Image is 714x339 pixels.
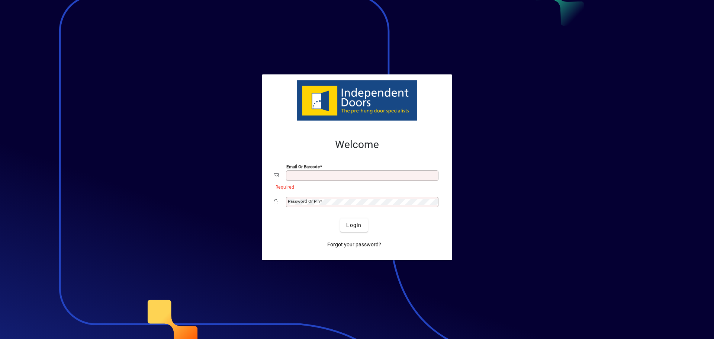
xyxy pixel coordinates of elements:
span: Login [346,221,361,229]
mat-label: Email or Barcode [286,164,320,169]
span: Forgot your password? [327,241,381,249]
h2: Welcome [274,138,440,151]
button: Login [340,218,367,232]
a: Forgot your password? [324,238,384,251]
mat-error: Required [276,183,434,191]
mat-label: Password or Pin [288,199,320,204]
